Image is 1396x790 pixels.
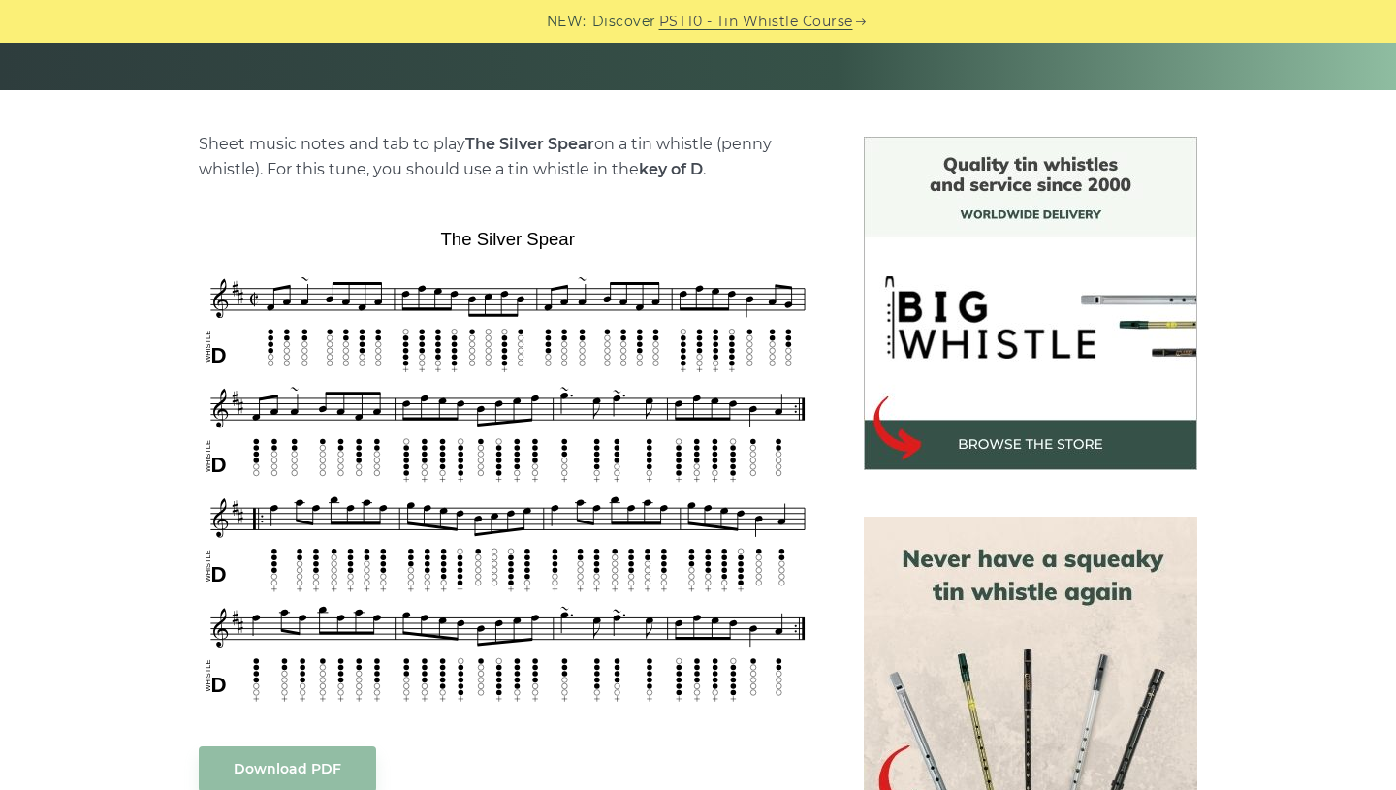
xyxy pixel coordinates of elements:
span: NEW: [547,11,587,33]
strong: key of D [639,160,703,178]
p: Sheet music notes and tab to play on a tin whistle (penny whistle). For this tune, you should use... [199,132,817,182]
img: The Silver Spear Tin Whistle Tabs & Sheet Music [199,222,817,707]
strong: The Silver Spear [465,135,594,153]
img: BigWhistle Tin Whistle Store [864,137,1197,470]
span: Discover [592,11,656,33]
a: PST10 - Tin Whistle Course [659,11,853,33]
